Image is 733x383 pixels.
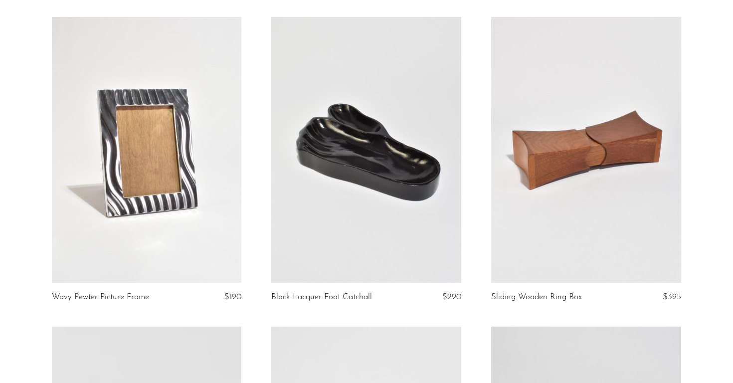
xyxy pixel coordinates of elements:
a: Black Lacquer Foot Catchall [271,293,372,302]
span: $290 [442,293,461,301]
a: Sliding Wooden Ring Box [491,293,582,302]
span: $190 [224,293,241,301]
span: $395 [663,293,681,301]
a: Wavy Pewter Picture Frame [52,293,149,302]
